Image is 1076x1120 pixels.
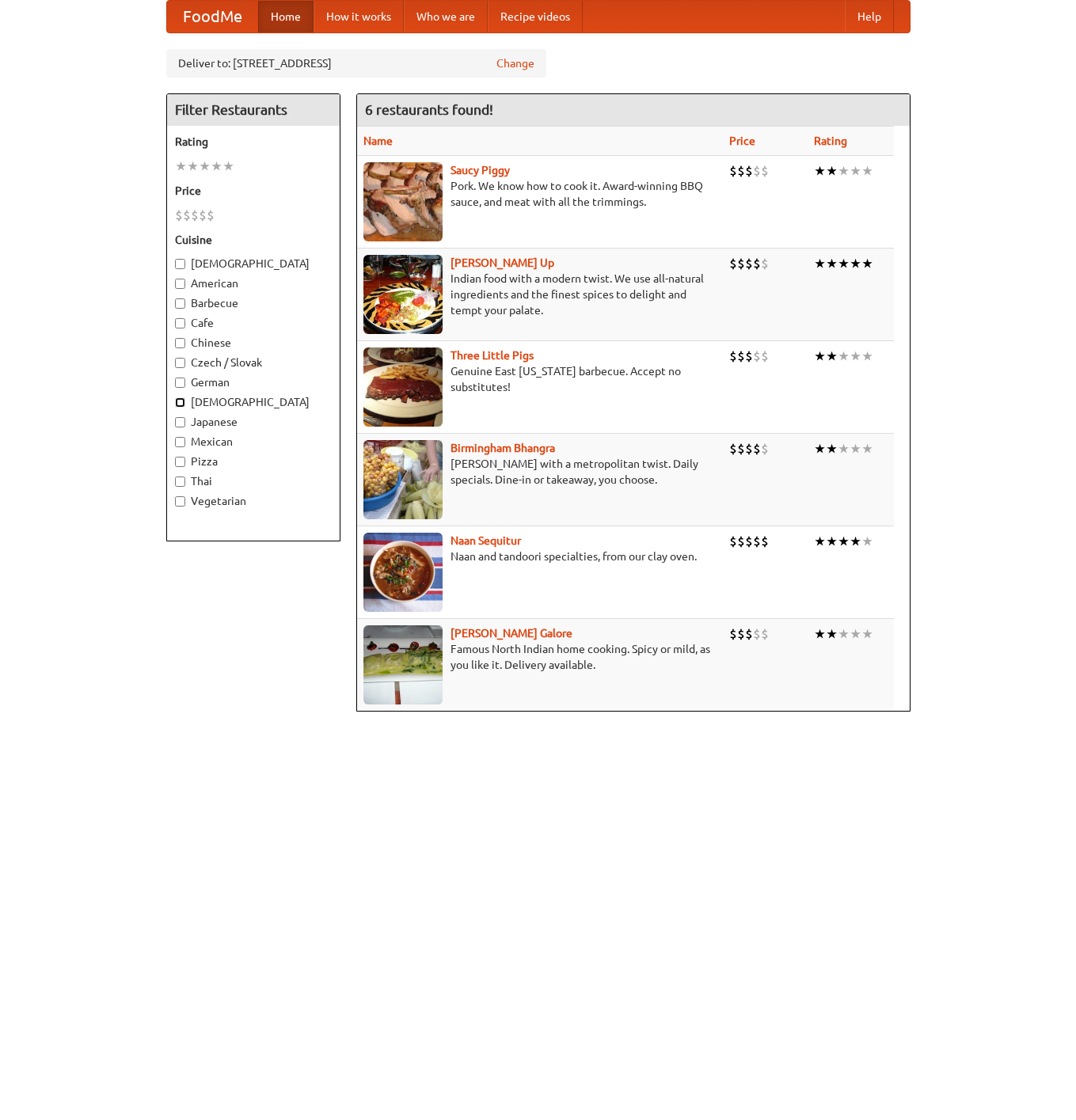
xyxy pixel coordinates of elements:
li: $ [737,440,745,457]
li: $ [745,255,753,272]
p: Indian food with a modern twist. We use all-natural ingredients and the finest spices to delight ... [363,271,717,318]
li: $ [753,533,761,550]
li: ★ [861,625,873,643]
a: Name [363,135,393,147]
label: German [175,374,332,390]
li: ★ [861,533,873,550]
li: ★ [861,162,873,180]
li: ★ [850,162,861,180]
div: Deliver to: [STREET_ADDRESS] [166,49,546,78]
li: $ [761,347,769,365]
label: Thai [175,473,332,489]
li: $ [729,533,737,550]
li: ★ [211,158,222,175]
a: [PERSON_NAME] Galore [451,627,572,640]
li: ★ [850,347,861,365]
li: ★ [838,440,850,457]
li: $ [745,347,753,365]
label: [DEMOGRAPHIC_DATA] [175,394,332,410]
p: [PERSON_NAME] with a metropolitan twist. Daily specials. Dine-in or takeaway, you choose. [363,456,717,488]
a: Naan Sequitur [451,534,521,547]
input: Czech / Slovak [175,358,185,368]
li: $ [745,440,753,457]
li: ★ [814,255,826,272]
input: German [175,378,185,388]
b: Three Little Pigs [451,349,534,362]
label: American [175,275,332,291]
li: $ [761,533,769,550]
label: Cafe [175,315,332,331]
li: $ [753,162,761,180]
li: ★ [814,440,826,457]
ng-pluralize: 6 restaurants found! [365,102,493,117]
li: ★ [838,347,850,365]
input: Pizza [175,457,185,467]
a: FoodMe [167,1,258,32]
li: $ [761,255,769,272]
img: curryup.jpg [363,255,443,334]
li: $ [761,440,769,457]
label: Japanese [175,414,332,430]
li: $ [183,207,191,224]
li: ★ [814,625,826,643]
h5: Rating [175,134,332,150]
li: ★ [850,625,861,643]
a: Home [258,1,314,32]
p: Genuine East [US_STATE] barbecue. Accept no substitutes! [363,363,717,395]
li: $ [753,440,761,457]
img: saucy.jpg [363,162,443,241]
input: American [175,279,185,289]
li: ★ [826,440,838,457]
li: ★ [850,533,861,550]
li: $ [745,533,753,550]
li: ★ [814,347,826,365]
li: ★ [814,162,826,180]
p: Famous North Indian home cooking. Spicy or mild, as you like it. Delivery available. [363,641,717,673]
li: ★ [850,440,861,457]
h4: Filter Restaurants [167,94,340,126]
label: Czech / Slovak [175,355,332,370]
input: Chinese [175,338,185,348]
li: $ [737,162,745,180]
li: $ [761,625,769,643]
label: [DEMOGRAPHIC_DATA] [175,256,332,271]
label: Mexican [175,434,332,450]
a: [PERSON_NAME] Up [451,256,554,269]
input: Mexican [175,437,185,447]
li: $ [729,440,737,457]
li: ★ [175,158,187,175]
li: ★ [861,347,873,365]
li: $ [761,162,769,180]
li: $ [737,625,745,643]
li: ★ [826,625,838,643]
a: Price [729,135,755,147]
a: Saucy Piggy [451,164,510,177]
img: bhangra.jpg [363,440,443,519]
li: ★ [826,533,838,550]
a: Rating [814,135,847,147]
li: $ [191,207,199,224]
li: $ [207,207,215,224]
a: Change [496,55,534,71]
li: ★ [826,255,838,272]
img: littlepigs.jpg [363,347,443,427]
li: ★ [838,625,850,643]
input: Cafe [175,318,185,328]
li: ★ [838,162,850,180]
input: Vegetarian [175,496,185,507]
a: Birmingham Bhangra [451,442,555,454]
li: ★ [826,162,838,180]
a: Recipe videos [488,1,583,32]
label: Vegetarian [175,493,332,509]
li: $ [753,255,761,272]
img: naansequitur.jpg [363,533,443,612]
input: [DEMOGRAPHIC_DATA] [175,397,185,408]
li: $ [199,207,207,224]
li: ★ [222,158,234,175]
li: $ [745,625,753,643]
li: ★ [187,158,199,175]
li: ★ [861,255,873,272]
